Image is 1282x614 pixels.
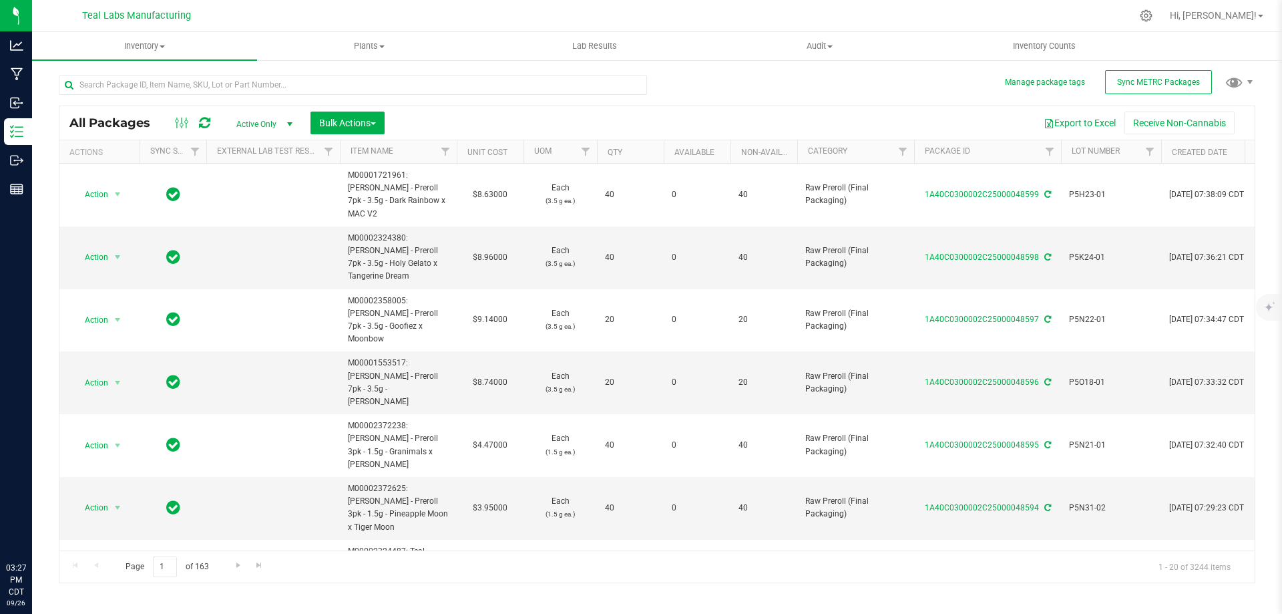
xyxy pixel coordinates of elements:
span: Sync from Compliance System [1042,503,1051,512]
inline-svg: Inbound [10,96,23,110]
span: Each [531,370,589,396]
a: Unit Cost [467,148,507,157]
a: 1A40C0300002C25000048595 [925,440,1039,450]
a: Item Name [351,146,393,156]
span: M00001553517: [PERSON_NAME] - Preroll 7pk - 3.5g - [PERSON_NAME] [348,357,449,408]
span: Raw Preroll (Final Packaging) [805,370,906,396]
span: Plants [258,40,481,52]
span: [DATE] 07:38:09 CDT [1169,188,1244,201]
a: 1A40C0300002C25000048596 [925,377,1039,387]
span: M00002372238: [PERSON_NAME] - Preroll 3pk - 1.5g - Granimals x [PERSON_NAME] [348,420,449,471]
a: Filter [435,140,457,163]
span: 20 [738,313,789,326]
a: Audit [707,32,932,60]
td: $8.96000 [457,226,523,289]
span: 0 [672,251,722,264]
span: In Sync [166,248,180,267]
span: M00002324487: Teal - Diamond Infused Preroll - 1g - Wedding Pie [348,545,449,584]
span: [DATE] 07:33:32 CDT [1169,376,1244,389]
span: In Sync [166,436,180,454]
span: Each [531,432,589,458]
a: Inventory [32,32,257,60]
span: Each [531,307,589,333]
span: select [110,185,126,204]
span: 40 [738,188,789,201]
span: Sync from Compliance System [1042,253,1051,262]
a: Lot Number [1072,146,1120,156]
p: (3.5 g ea.) [531,257,589,270]
span: P5K24-01 [1069,251,1153,264]
span: 40 [738,502,789,514]
span: Sync from Compliance System [1042,190,1051,199]
div: Actions [69,148,134,157]
span: Bulk Actions [319,118,376,128]
a: Qty [608,148,622,157]
inline-svg: Analytics [10,39,23,52]
span: select [110,498,126,517]
a: Non-Available [741,148,801,157]
a: 1A40C0300002C25000048599 [925,190,1039,199]
a: Filter [892,140,914,163]
inline-svg: Manufacturing [10,67,23,81]
a: Filter [1039,140,1061,163]
span: Action [73,311,109,329]
span: 40 [738,439,789,452]
a: Go to the next page [228,557,248,575]
a: Inventory Counts [932,32,1157,60]
span: P5H23-01 [1069,188,1153,201]
button: Sync METRC Packages [1105,70,1212,94]
a: Filter [1139,140,1161,163]
span: 40 [738,251,789,264]
span: select [110,311,126,329]
a: UOM [534,146,552,156]
a: Created Date [1172,148,1227,157]
span: Sync from Compliance System [1042,315,1051,324]
p: (3.5 g ea.) [531,383,589,396]
span: Action [73,498,109,517]
td: $9.14000 [457,289,523,352]
p: (3.5 g ea.) [531,320,589,333]
span: Inventory [32,40,257,52]
a: 1A40C0300002C25000048598 [925,253,1039,262]
span: Sync from Compliance System [1042,377,1051,387]
span: In Sync [166,498,180,517]
span: [DATE] 07:29:23 CDT [1169,502,1244,514]
span: Each [531,182,589,207]
span: All Packages [69,116,164,130]
span: 20 [605,313,656,326]
span: Each [531,495,589,520]
button: Bulk Actions [310,112,385,134]
span: Raw Preroll (Final Packaging) [805,432,906,458]
td: $3.95000 [457,477,523,540]
span: 0 [672,376,722,389]
span: 40 [605,439,656,452]
a: Lab Results [482,32,707,60]
span: 40 [605,502,656,514]
td: $4.78000 [457,540,523,590]
span: Action [73,436,109,455]
a: Sync Status [150,146,202,156]
span: In Sync [166,310,180,329]
span: [DATE] 07:34:47 CDT [1169,313,1244,326]
span: Action [73,185,109,204]
span: M00001721961: [PERSON_NAME] - Preroll 7pk - 3.5g - Dark Rainbow x MAC V2 [348,169,449,220]
a: Filter [184,140,206,163]
span: Action [73,373,109,392]
span: In Sync [166,373,180,392]
button: Manage package tags [1005,77,1085,88]
span: select [110,373,126,392]
a: Package ID [925,146,970,156]
a: Category [808,146,847,156]
span: 0 [672,188,722,201]
a: Filter [318,140,340,163]
span: 1 - 20 of 3244 items [1148,557,1241,577]
p: (1.5 g ea.) [531,508,589,520]
span: Action [73,248,109,267]
p: (1.5 g ea.) [531,446,589,458]
span: Raw Preroll (Final Packaging) [805,245,906,270]
span: In Sync [166,185,180,204]
button: Receive Non-Cannabis [1124,112,1235,134]
span: Audit [708,40,931,52]
span: Raw Preroll (Final Packaging) [805,182,906,207]
span: 40 [605,188,656,201]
